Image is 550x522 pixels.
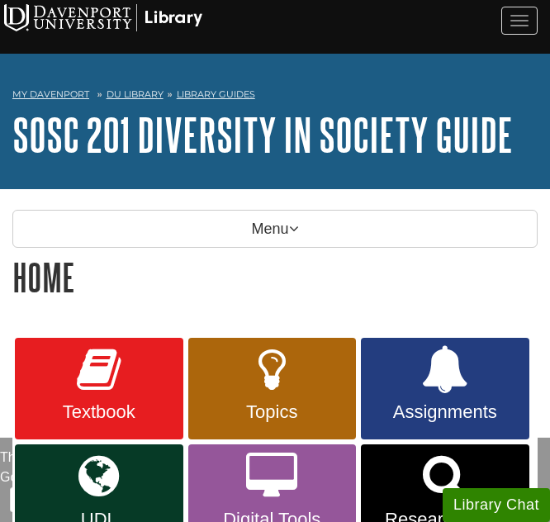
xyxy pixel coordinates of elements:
[361,338,529,440] a: Assignments
[443,488,550,522] button: Library Chat
[12,88,89,102] a: My Davenport
[12,210,538,248] p: Menu
[373,401,517,423] span: Assignments
[12,256,538,298] h1: Home
[177,88,255,100] a: Library Guides
[188,338,357,440] a: Topics
[201,401,344,423] span: Topics
[27,401,171,423] span: Textbook
[4,4,202,31] img: Davenport University Logo
[12,109,513,160] a: SOSC 201 Diversity in Society Guide
[15,338,183,440] a: Textbook
[107,88,164,100] a: DU Library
